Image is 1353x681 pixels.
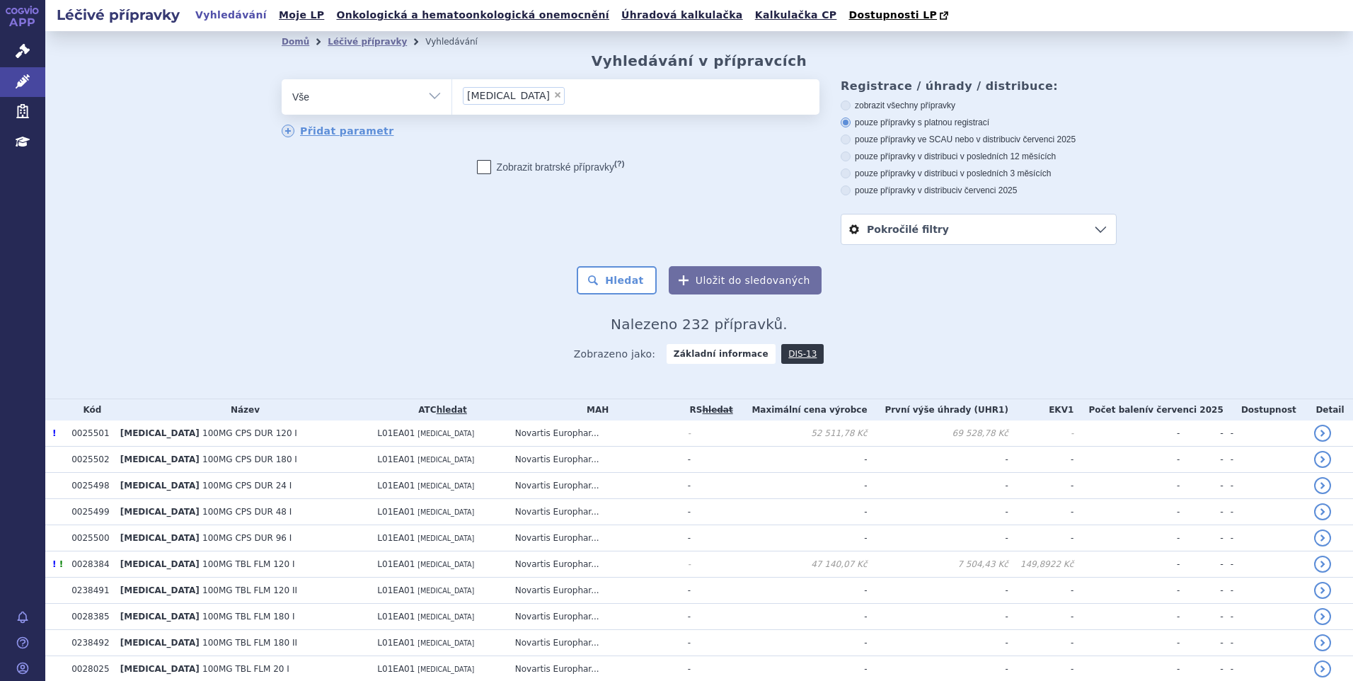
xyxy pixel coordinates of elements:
[868,604,1008,630] td: -
[370,399,507,420] th: ATC
[202,533,292,543] span: 100MG CPS DUR 96 I
[328,37,407,47] a: Léčivé přípravky
[841,185,1117,196] label: pouze přípravky v distribuci
[841,168,1117,179] label: pouze přípravky v distribuci v posledních 3 měsících
[1224,420,1307,447] td: -
[1224,551,1307,578] td: -
[1148,405,1223,415] span: v červenci 2025
[425,31,496,52] li: Vyhledávání
[64,447,113,473] td: 0025502
[735,551,868,578] td: 47 140,07 Kč
[577,266,657,294] button: Hledat
[202,612,294,622] span: 100MG TBL FLM 180 I
[477,160,625,174] label: Zobrazit bratrské přípravky
[377,585,415,595] span: L01EA01
[202,559,294,569] span: 100MG TBL FLM 120 I
[418,456,474,464] span: [MEDICAL_DATA]
[418,534,474,542] span: [MEDICAL_DATA]
[1314,634,1331,651] a: detail
[202,585,297,595] span: 100MG TBL FLM 120 II
[681,630,735,656] td: -
[59,559,63,569] span: Tento přípravek má více úhrad.
[617,6,747,25] a: Úhradová kalkulačka
[1073,551,1180,578] td: -
[735,447,868,473] td: -
[377,507,415,517] span: L01EA01
[64,473,113,499] td: 0025498
[1224,578,1307,604] td: -
[868,473,1008,499] td: -
[1073,420,1180,447] td: -
[1314,582,1331,599] a: detail
[735,499,868,525] td: -
[120,481,200,491] span: [MEDICAL_DATA]
[681,551,735,578] td: -
[1307,399,1353,420] th: Detail
[377,612,415,622] span: L01EA01
[202,507,292,517] span: 100MG CPS DUR 48 I
[120,612,200,622] span: [MEDICAL_DATA]
[1008,525,1073,551] td: -
[1073,473,1180,499] td: -
[64,420,113,447] td: 0025501
[52,559,56,569] span: Poslední data tohoto produktu jsou ze SCAU platného k 01.03.2020.
[202,428,297,438] span: 100MG CPS DUR 120 I
[1224,447,1307,473] td: -
[957,185,1017,195] span: v červenci 2025
[508,630,681,656] td: Novartis Europhar...
[735,473,868,499] td: -
[418,482,474,490] span: [MEDICAL_DATA]
[120,585,200,595] span: [MEDICAL_DATA]
[1314,556,1331,573] a: detail
[64,499,113,525] td: 0025499
[1314,608,1331,625] a: detail
[332,6,614,25] a: Onkologická a hematoonkologická onemocnění
[1008,473,1073,499] td: -
[377,481,415,491] span: L01EA01
[508,473,681,499] td: Novartis Europhar...
[377,428,415,438] span: L01EA01
[681,447,735,473] td: -
[1314,451,1331,468] a: detail
[418,613,474,621] span: [MEDICAL_DATA]
[508,551,681,578] td: Novartis Europhar...
[1314,477,1331,494] a: detail
[735,630,868,656] td: -
[1073,630,1180,656] td: -
[848,9,937,21] span: Dostupnosti LP
[377,533,415,543] span: L01EA01
[868,630,1008,656] td: -
[1224,499,1307,525] td: -
[508,578,681,604] td: Novartis Europhar...
[868,499,1008,525] td: -
[64,525,113,551] td: 0025500
[377,454,415,464] span: L01EA01
[1314,425,1331,442] a: detail
[681,399,735,420] th: RS
[841,134,1117,145] label: pouze přípravky ve SCAU nebo v distribuci
[113,399,371,420] th: Název
[1180,420,1223,447] td: -
[377,664,415,674] span: L01EA01
[841,100,1117,111] label: zobrazit všechny přípravky
[508,525,681,551] td: Novartis Europhar...
[418,508,474,516] span: [MEDICAL_DATA]
[64,551,113,578] td: 0028384
[1180,551,1223,578] td: -
[120,638,200,648] span: [MEDICAL_DATA]
[120,454,200,464] span: [MEDICAL_DATA]
[1008,447,1073,473] td: -
[1180,525,1223,551] td: -
[1224,525,1307,551] td: -
[841,151,1117,162] label: pouze přípravky v distribuci v posledních 12 měsících
[1008,551,1073,578] td: 149,8922 Kč
[64,604,113,630] td: 0028385
[1073,578,1180,604] td: -
[418,639,474,647] span: [MEDICAL_DATA]
[1224,604,1307,630] td: -
[1180,473,1223,499] td: -
[681,499,735,525] td: -
[735,399,868,420] th: Maximální cena výrobce
[437,405,467,415] a: hledat
[64,399,113,420] th: Kód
